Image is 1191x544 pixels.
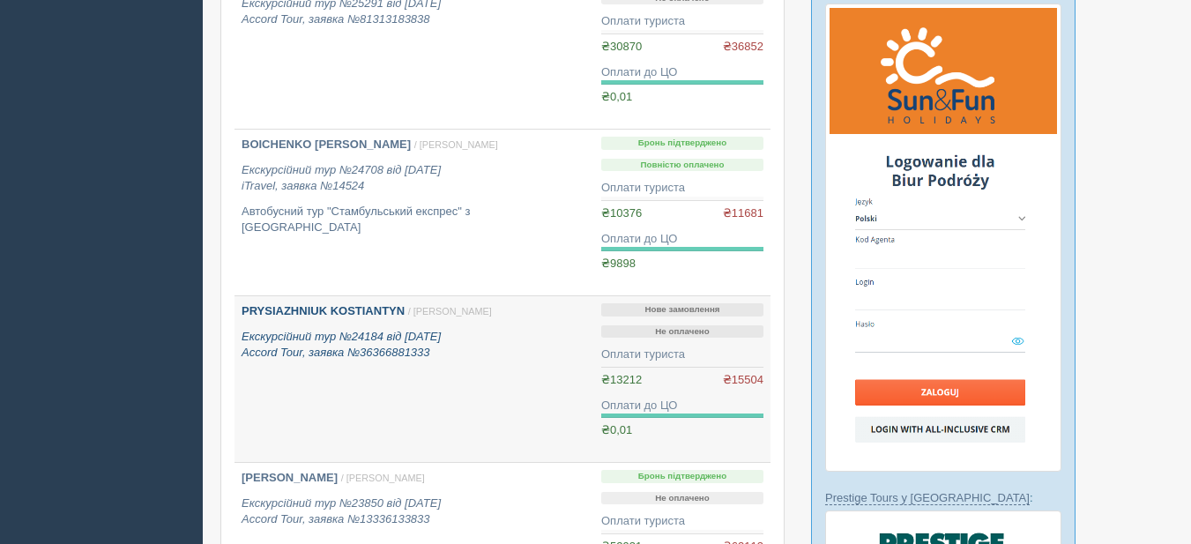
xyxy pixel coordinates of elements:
p: Автобусний тур "Стамбульський експрес" з [GEOGRAPHIC_DATA] [242,204,587,236]
span: ₴36852 [723,39,763,56]
p: Не оплачено [601,325,763,339]
span: ₴30870 [601,40,642,53]
p: Бронь підтверджено [601,470,763,483]
span: ₴0,01 [601,90,632,103]
b: [PERSON_NAME] [242,471,338,484]
a: Prestige Tours у [GEOGRAPHIC_DATA] [825,491,1030,505]
span: ₴11681 [723,205,763,222]
i: Екскурсійний тур №24184 від [DATE] Accord Tour, заявка №36366881333 [242,330,441,360]
i: Екскурсійний тур №24708 від [DATE] iTravel, заявка №14524 [242,163,441,193]
p: : [825,489,1061,506]
span: ₴13212 [601,373,642,386]
p: Нове замовлення [601,303,763,317]
b: PRYSIAZHNIUK KOSTIANTYN [242,304,405,317]
img: sun-fun-%D0%BB%D0%BE%D0%B3%D1%96%D0%BD-%D1%87%D0%B5%D1%80%D0%B5%D0%B7-%D1%81%D1%80%D0%BC-%D0%B4%D... [825,4,1061,472]
span: ₴9898 [601,257,636,270]
a: BOICHENKO [PERSON_NAME] / [PERSON_NAME] Екскурсійний тур №24708 від [DATE]iTravel, заявка №14524 ... [234,130,594,295]
i: Екскурсійний тур №23850 від [DATE] Accord Tour, заявка №13336133833 [242,496,441,526]
div: Оплати туриста [601,513,763,530]
b: BOICHENKO [PERSON_NAME] [242,138,411,151]
span: ₴10376 [601,206,642,220]
p: Повністю оплачено [601,159,763,172]
span: ₴0,01 [601,423,632,436]
div: Оплати до ЦО [601,231,763,248]
span: / [PERSON_NAME] [414,139,498,150]
p: Не оплачено [601,492,763,505]
a: PRYSIAZHNIUK KOSTIANTYN / [PERSON_NAME] Екскурсійний тур №24184 від [DATE]Accord Tour, заявка №36... [234,296,594,462]
span: / [PERSON_NAME] [341,473,425,483]
span: ₴15504 [723,372,763,389]
div: Оплати до ЦО [601,64,763,81]
div: Оплати до ЦО [601,398,763,414]
div: Оплати туриста [601,180,763,197]
span: / [PERSON_NAME] [408,306,492,317]
div: Оплати туриста [601,347,763,363]
p: Бронь підтверджено [601,137,763,150]
div: Оплати туриста [601,13,763,30]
